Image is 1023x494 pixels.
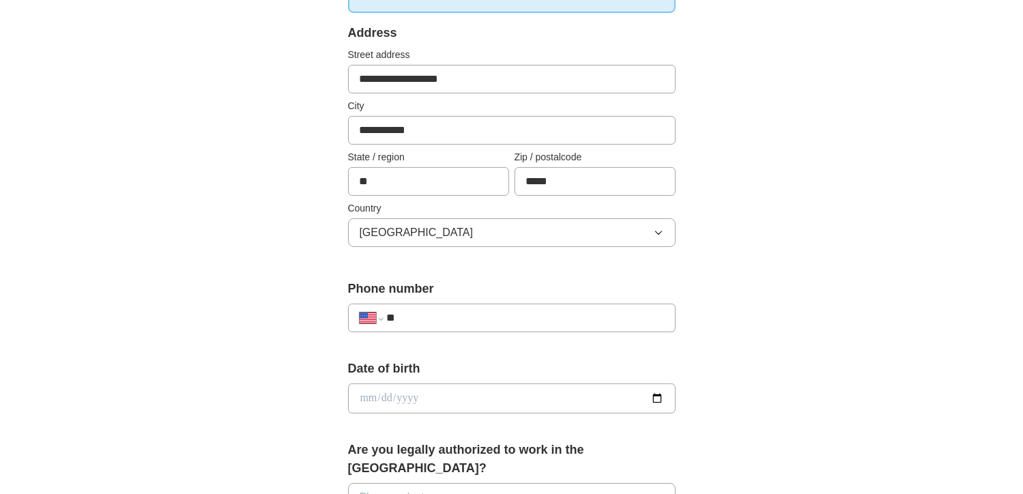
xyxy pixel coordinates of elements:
span: [GEOGRAPHIC_DATA] [360,224,474,241]
label: Date of birth [348,360,676,378]
button: [GEOGRAPHIC_DATA] [348,218,676,247]
label: Phone number [348,280,676,298]
label: Street address [348,48,676,62]
label: Are you legally authorized to work in the [GEOGRAPHIC_DATA]? [348,441,676,478]
label: Zip / postalcode [515,150,676,164]
label: State / region [348,150,509,164]
label: City [348,99,676,113]
div: Address [348,24,676,42]
label: Country [348,201,676,216]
